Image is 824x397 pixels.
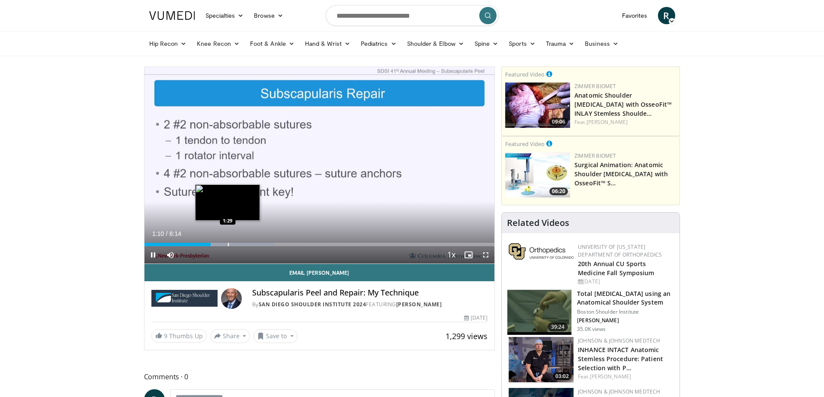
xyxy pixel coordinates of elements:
[541,35,580,52] a: Trauma
[152,230,164,237] span: 1:10
[509,337,574,382] img: 8c9576da-f4c2-4ad1-9140-eee6262daa56.png.150x105_q85_crop-smart_upscale.png
[507,218,569,228] h4: Related Videos
[574,91,672,118] a: Anatomic Shoulder [MEDICAL_DATA] with OsseoFit™ INLAY Stemless Shoulde…
[245,35,300,52] a: Foot & Ankle
[587,118,628,126] a: [PERSON_NAME]
[578,373,673,381] div: Feat.
[574,83,616,90] a: Zimmer Biomet
[509,243,574,260] img: 355603a8-37da-49b6-856f-e00d7e9307d3.png.150x105_q85_autocrop_double_scale_upscale_version-0.2.png
[477,246,494,264] button: Fullscreen
[200,7,249,24] a: Specialties
[162,246,179,264] button: Mute
[505,140,545,148] small: Featured Video
[574,152,616,159] a: Zimmer Biomet
[221,288,242,309] img: Avatar
[548,323,568,331] span: 39:24
[253,329,298,343] button: Save to
[210,329,250,343] button: Share
[577,308,674,315] p: Boston Shoulder Institute
[252,301,487,308] div: By FEATURING
[507,289,674,335] a: 39:24 Total [MEDICAL_DATA] using an Anatomical Shoulder System Boston Shoulder Institute [PERSON_...
[144,246,162,264] button: Pause
[192,35,245,52] a: Knee Recon
[658,7,675,24] a: R
[144,67,495,264] video-js: Video Player
[578,260,654,277] a: 20th Annual CU Sports Medicine Fall Symposium
[249,7,289,24] a: Browse
[578,278,673,286] div: [DATE]
[578,337,660,344] a: Johnson & Johnson MedTech
[577,326,606,333] p: 35.0K views
[151,329,207,343] a: 9 Thumbs Up
[442,246,460,264] button: Playback Rate
[170,230,181,237] span: 6:14
[507,290,571,335] img: 38824_0000_3.png.150x105_q85_crop-smart_upscale.jpg
[578,388,660,395] a: Johnson & Johnson MedTech
[574,118,676,126] div: Feat.
[505,152,570,197] img: 84e7f812-2061-4fff-86f6-cdff29f66ef4.150x105_q85_crop-smart_upscale.jpg
[503,35,541,52] a: Sports
[164,332,167,340] span: 9
[549,118,568,126] span: 09:06
[553,372,571,380] span: 03:02
[505,83,570,128] img: 59d0d6d9-feca-4357-b9cd-4bad2cd35cb6.150x105_q85_crop-smart_upscale.jpg
[505,152,570,197] a: 06:20
[144,243,495,246] div: Progress Bar
[356,35,402,52] a: Pediatrics
[578,346,663,372] a: INHANCE INTACT Anatomic Stemless Procedure: Patient Selection with P…
[326,5,499,26] input: Search topics, interventions
[505,70,545,78] small: Featured Video
[195,184,260,221] img: image.jpeg
[446,331,487,341] span: 1,299 views
[460,246,477,264] button: Enable picture-in-picture mode
[166,230,168,237] span: /
[617,7,653,24] a: Favorites
[144,35,192,52] a: Hip Recon
[464,314,487,322] div: [DATE]
[402,35,469,52] a: Shoulder & Elbow
[149,11,195,20] img: VuMedi Logo
[505,83,570,128] a: 09:06
[577,289,674,307] h3: Total [MEDICAL_DATA] using an Anatomical Shoulder System
[252,288,487,298] h4: Subscapularis Peel and Repair: My Technique
[259,301,366,308] a: San Diego Shoulder Institute 2024
[300,35,356,52] a: Hand & Wrist
[574,161,668,187] a: Surgical Animation: Anatomic Shoulder [MEDICAL_DATA] with OsseoFit™ S…
[577,317,674,324] p: [PERSON_NAME]
[578,243,662,258] a: University of [US_STATE] Department of Orthopaedics
[509,337,574,382] a: 03:02
[549,187,568,195] span: 06:20
[144,264,495,281] a: Email [PERSON_NAME]
[590,373,631,380] a: [PERSON_NAME]
[580,35,624,52] a: Business
[144,371,495,382] span: Comments 0
[469,35,503,52] a: Spine
[396,301,442,308] a: [PERSON_NAME]
[151,288,218,309] img: San Diego Shoulder Institute 2024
